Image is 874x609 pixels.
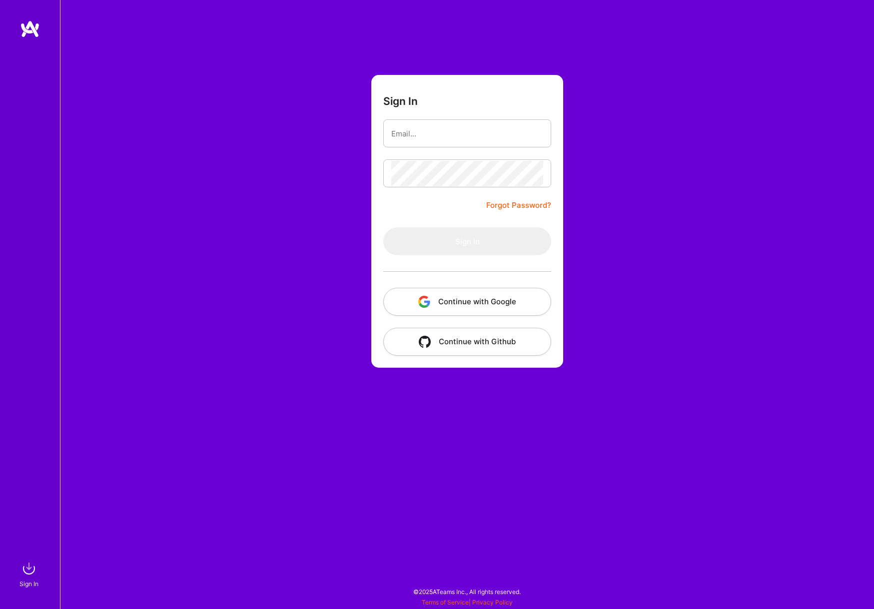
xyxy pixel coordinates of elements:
button: Continue with Google [383,288,551,316]
div: © 2025 ATeams Inc., All rights reserved. [60,579,874,604]
span: | [422,599,513,606]
h3: Sign In [383,95,418,107]
div: Sign In [19,579,38,589]
a: Privacy Policy [472,599,513,606]
img: logo [20,20,40,38]
img: icon [419,336,431,348]
button: Sign In [383,227,551,255]
input: Email... [391,121,543,146]
button: Continue with Github [383,328,551,356]
img: sign in [19,559,39,579]
a: sign inSign In [21,559,39,589]
a: Terms of Service [422,599,469,606]
a: Forgot Password? [486,199,551,211]
img: icon [418,296,430,308]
